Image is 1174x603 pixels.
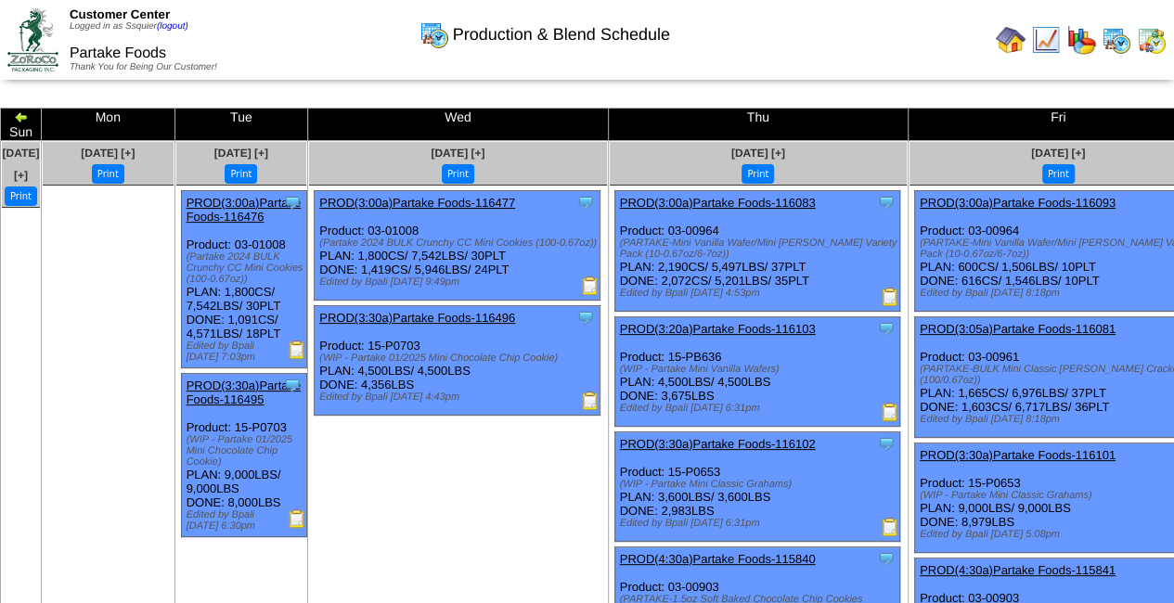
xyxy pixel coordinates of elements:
button: Print [5,186,37,206]
td: Thu [608,109,908,141]
button: Print [442,164,474,184]
button: Print [225,164,257,184]
img: Tooltip [877,434,896,453]
div: Edited by Bpali [DATE] 9:49pm [319,276,600,288]
div: Edited by Bpali [DATE] 6:30pm [187,509,306,532]
div: Product: 03-00964 PLAN: 2,190CS / 5,497LBS / 37PLT DONE: 2,072CS / 5,201LBS / 35PLT [614,191,900,312]
img: Tooltip [877,319,896,338]
div: (PARTAKE-Mini Vanilla Wafer/Mini [PERSON_NAME] Variety Pack (10-0.67oz/6-7oz)) [620,237,900,260]
div: Edited by Bpali [DATE] 6:31pm [620,518,900,529]
img: home.gif [996,25,1026,55]
div: Product: 03-01008 PLAN: 1,800CS / 7,542LBS / 30PLT DONE: 1,091CS / 4,571LBS / 18PLT [181,191,306,368]
img: calendarinout.gif [1137,25,1167,55]
a: (logout) [157,21,188,32]
a: PROD(3:00a)Partake Foods-116477 [319,196,515,210]
td: Mon [42,109,175,141]
img: Production Report [881,403,899,421]
div: Product: 15-PB636 PLAN: 4,500LBS / 4,500LBS DONE: 3,675LBS [614,317,900,427]
img: calendarprod.gif [1102,25,1131,55]
a: [DATE] [+] [1031,147,1085,160]
img: Tooltip [283,376,302,394]
div: Edited by Bpali [DATE] 6:31pm [620,403,900,414]
img: Tooltip [576,308,595,327]
a: [DATE] [+] [731,147,785,160]
div: Edited by Bpali [DATE] 4:43pm [319,391,600,403]
a: PROD(3:00a)Partake Foods-116093 [920,196,1116,210]
span: Partake Foods [70,45,166,61]
span: Thank You for Being Our Customer! [70,62,217,72]
a: PROD(3:30a)Partake Foods-116495 [187,378,302,406]
img: Tooltip [877,549,896,568]
div: (Partake 2024 BULK Crunchy CC Mini Cookies (100-0.67oz)) [319,237,600,249]
div: (WIP - Partake Mini Classic Grahams) [620,479,900,490]
td: Sun [1,109,42,141]
a: PROD(4:30a)Partake Foods-115841 [920,563,1116,577]
a: [DATE] [+] [431,147,484,160]
img: arrowleft.gif [14,109,29,124]
a: PROD(3:20a)Partake Foods-116103 [620,322,816,336]
div: Product: 15-P0703 PLAN: 4,500LBS / 4,500LBS DONE: 4,356LBS [315,306,600,416]
a: PROD(3:00a)Partake Foods-116083 [620,196,816,210]
div: Product: 15-P0653 PLAN: 3,600LBS / 3,600LBS DONE: 2,983LBS [614,432,900,542]
div: (WIP - Partake 01/2025 Mini Chocolate Chip Cookie) [319,353,600,364]
a: PROD(4:30a)Partake Foods-115840 [620,552,816,566]
img: Tooltip [877,193,896,212]
div: Edited by Bpali [DATE] 4:53pm [620,288,900,299]
div: (Partake 2024 BULK Crunchy CC Mini Cookies (100-0.67oz)) [187,251,306,285]
a: PROD(3:05a)Partake Foods-116081 [920,322,1116,336]
a: PROD(3:00a)Partake Foods-116476 [187,196,302,224]
a: PROD(3:30a)Partake Foods-116102 [620,437,816,451]
img: Tooltip [283,193,302,212]
button: Print [1042,164,1075,184]
button: Print [742,164,774,184]
a: [DATE] [+] [3,147,40,182]
img: Tooltip [576,193,595,212]
img: graph.gif [1066,25,1096,55]
div: Product: 15-P0703 PLAN: 9,000LBS / 9,000LBS DONE: 8,000LBS [181,374,306,537]
a: PROD(3:30a)Partake Foods-116496 [319,311,515,325]
td: Tue [174,109,308,141]
a: [DATE] [+] [81,147,135,160]
img: calendarprod.gif [419,19,449,49]
img: ZoRoCo_Logo(Green%26Foil)%20jpg.webp [7,8,58,71]
img: Production Report [581,391,600,410]
span: Logged in as Ssquier [70,21,188,32]
span: Customer Center [70,7,170,21]
img: Production Report [288,509,306,528]
div: Edited by Bpali [DATE] 7:03pm [187,340,306,363]
a: PROD(3:30a)Partake Foods-116101 [920,448,1116,462]
img: Production Report [581,276,600,295]
div: (WIP - Partake Mini Vanilla Wafers) [620,364,900,375]
a: [DATE] [+] [214,147,268,160]
div: (WIP - Partake 01/2025 Mini Chocolate Chip Cookie) [187,434,306,468]
button: Print [92,164,124,184]
img: Production Report [881,518,899,536]
img: Production Report [881,288,899,306]
img: Production Report [288,340,306,359]
span: Production & Blend Schedule [453,25,670,45]
div: Product: 03-01008 PLAN: 1,800CS / 7,542LBS / 30PLT DONE: 1,419CS / 5,946LBS / 24PLT [315,191,600,301]
td: Wed [308,109,608,141]
img: line_graph.gif [1031,25,1061,55]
